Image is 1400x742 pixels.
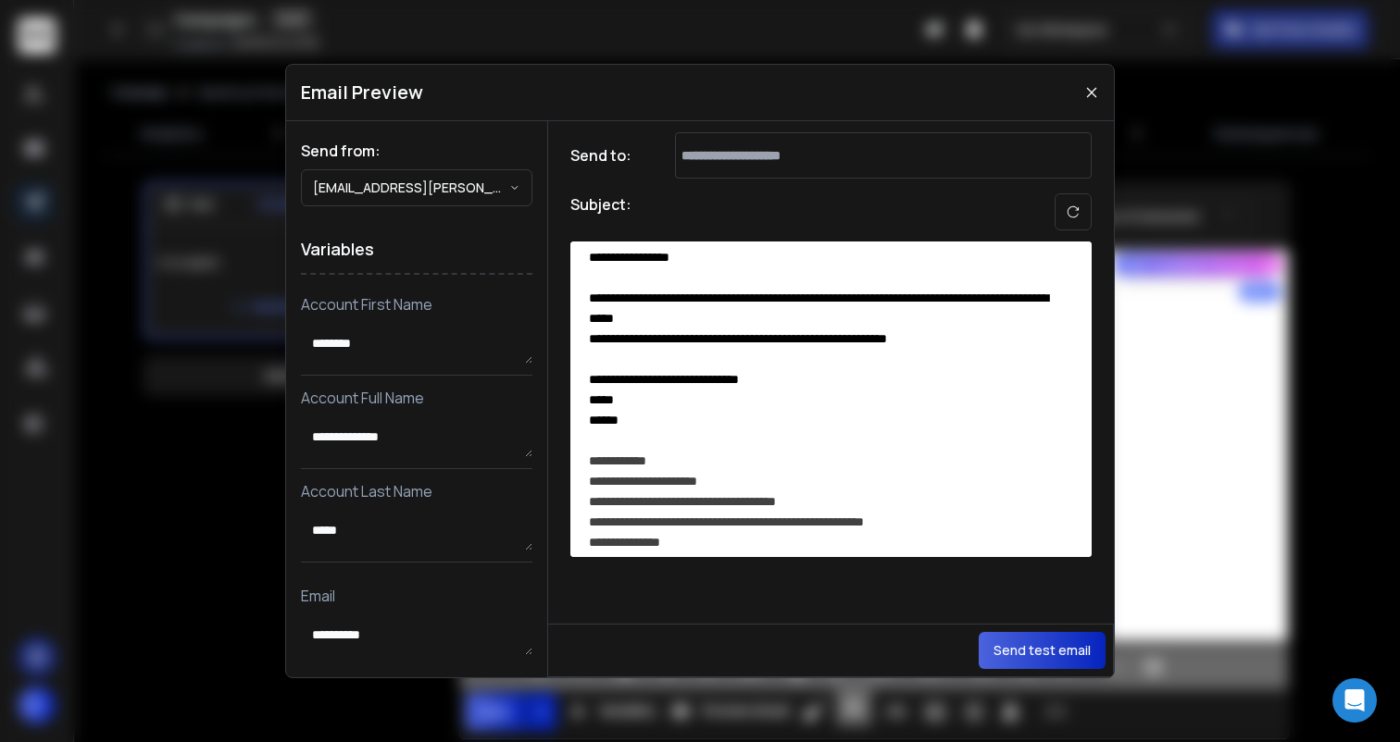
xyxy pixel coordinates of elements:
div: Open Intercom Messenger [1332,678,1377,723]
h1: Send from: [301,140,532,162]
button: Send test email [979,632,1106,669]
p: Account First Name [301,293,532,315]
p: Account Last Name [301,480,532,502]
p: [EMAIL_ADDRESS][PERSON_NAME][DOMAIN_NAME] [313,179,509,197]
h1: Subject: [570,193,631,230]
p: Email [301,585,532,607]
h1: Variables [301,225,532,275]
p: Account Full Name [301,387,532,409]
h1: Email Preview [301,80,423,105]
h1: Send to: [570,144,644,167]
